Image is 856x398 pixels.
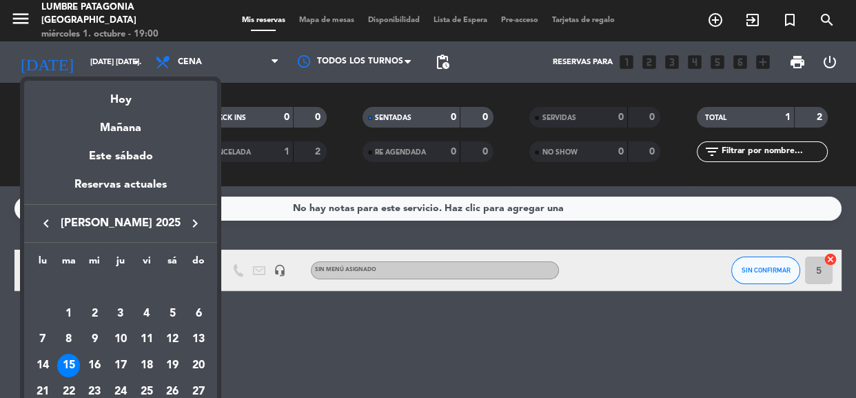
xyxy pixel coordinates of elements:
[81,327,108,353] td: 9 de julio de 2025
[134,352,160,379] td: 18 de julio de 2025
[108,253,134,275] th: jueves
[56,253,82,275] th: martes
[185,253,212,275] th: domingo
[187,354,210,377] div: 20
[83,354,106,377] div: 16
[134,327,160,353] td: 11 de julio de 2025
[24,137,217,176] div: Este sábado
[183,215,207,232] button: keyboard_arrow_right
[30,352,56,379] td: 14 de julio de 2025
[24,81,217,109] div: Hoy
[56,327,82,353] td: 8 de julio de 2025
[57,302,81,326] div: 1
[38,215,54,232] i: keyboard_arrow_left
[24,176,217,204] div: Reservas actuales
[185,352,212,379] td: 20 de julio de 2025
[135,354,159,377] div: 18
[135,302,159,326] div: 4
[161,354,184,377] div: 19
[187,215,203,232] i: keyboard_arrow_right
[30,253,56,275] th: lunes
[31,328,54,351] div: 7
[83,328,106,351] div: 9
[81,301,108,327] td: 2 de julio de 2025
[59,215,183,232] span: [PERSON_NAME] 2025
[134,253,160,275] th: viernes
[160,301,186,327] td: 5 de julio de 2025
[108,301,134,327] td: 3 de julio de 2025
[161,302,184,326] div: 5
[160,327,186,353] td: 12 de julio de 2025
[83,302,106,326] div: 2
[109,354,132,377] div: 17
[108,327,134,353] td: 10 de julio de 2025
[30,327,56,353] td: 7 de julio de 2025
[187,328,210,351] div: 13
[57,328,81,351] div: 8
[160,253,186,275] th: sábado
[185,301,212,327] td: 6 de julio de 2025
[161,328,184,351] div: 12
[134,301,160,327] td: 4 de julio de 2025
[24,109,217,137] div: Mañana
[135,328,159,351] div: 11
[30,275,212,301] td: [DATE].
[160,352,186,379] td: 19 de julio de 2025
[109,328,132,351] div: 10
[185,327,212,353] td: 13 de julio de 2025
[57,354,81,377] div: 15
[109,302,132,326] div: 3
[31,354,54,377] div: 14
[34,215,59,232] button: keyboard_arrow_left
[56,352,82,379] td: 15 de julio de 2025
[81,352,108,379] td: 16 de julio de 2025
[108,352,134,379] td: 17 de julio de 2025
[187,302,210,326] div: 6
[81,253,108,275] th: miércoles
[56,301,82,327] td: 1 de julio de 2025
